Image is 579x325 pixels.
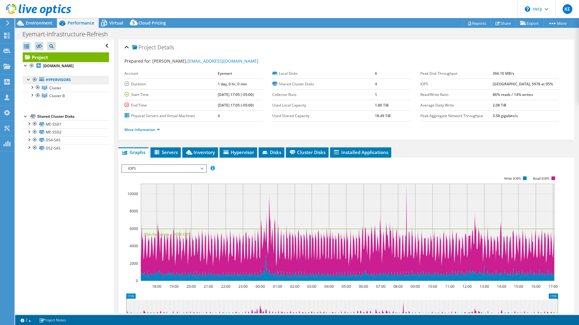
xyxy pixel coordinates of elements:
b: 86% reads / 14% writes [493,92,533,97]
text: 8000 [130,208,138,214]
b: [DATE] 17:05 (-05:00) [218,92,254,97]
a: Share [491,18,516,28]
b: 4 [218,113,220,118]
text: 13:00 [479,284,489,289]
span: Inventory [185,149,215,155]
text: 2000 [130,261,138,266]
span: Project [132,44,156,51]
text: 14:00 [497,284,506,289]
a: Reports [462,18,491,28]
text: 17:00 [548,284,557,289]
label: IOPS [420,81,493,87]
span: Cluster B [49,93,65,98]
a: Cluster [23,84,109,92]
label: Used Local Capacity [272,102,375,108]
a: Project [23,52,109,62]
span: Cluster [49,85,61,90]
label: Shared Cluster Disks [272,81,375,87]
text: 09:00 [410,284,420,289]
span: Cluster Disks [289,149,326,155]
b: 2.08 TiB [493,103,506,108]
text: 23:00 [238,284,247,289]
label: Start Time [124,92,218,98]
b: 3.58 gigabits/s [493,113,518,118]
text: 21:00 [203,284,213,289]
label: Duration [124,81,218,87]
text: 19:00 [169,284,178,289]
span: Cloud Pricing [138,20,166,26]
text: 95th Percentile = 5978 IOPS [144,232,190,237]
h1: Eyemart-Infrastructure-Refresh [20,31,117,38]
a: [DOMAIN_NAME] [23,62,109,70]
b: Eyemart [218,71,232,76]
a: Export [515,18,544,28]
span: Graphs [121,149,145,155]
span: KE [563,4,572,14]
b: 1 [375,92,377,97]
a: Project Notes [35,316,70,324]
a: DS4-SAS [23,136,109,144]
a: ME-SSD1 [23,120,109,128]
a: 2 [16,316,35,324]
a: More [543,18,571,28]
text: 04:00 [324,284,333,289]
b: [DOMAIN_NAME] [43,63,74,68]
div: Shared Cluster Disks [37,113,109,120]
text: 0 [136,278,138,283]
b: [DATE] 17:05 (-05:00) [218,103,254,108]
b: 1.80 TiB [375,103,389,108]
text: 07:00 [376,284,385,289]
text: 01:00 [273,284,282,289]
label: Account [124,71,218,77]
label: Local Disks [272,71,375,77]
span: Installed Applications [333,149,388,155]
a: Hypervisors [23,76,109,84]
text: 00:00 [255,284,265,289]
text: 03:00 [307,284,316,289]
label: Read/Write Ratio [420,92,493,98]
label: Physical Servers and Virtual Machines [124,113,218,119]
text: 20:00 [186,284,196,289]
label: Peak Disk Throughput [420,71,493,77]
b: 1 day, 0 hr, 0 min [218,81,247,87]
text: 12:00 [462,284,471,289]
span: Servers [154,149,178,155]
text: 16:00 [531,284,540,289]
text: 4000 [130,243,138,248]
span: Environment [26,20,52,26]
b: 6 [375,71,377,76]
span: Hypervisor [223,149,254,155]
text: Write IOPS [504,176,521,181]
a: More Information [124,127,160,132]
text: 08:00 [393,284,402,289]
a: DS2-SAS [23,144,109,152]
svg: \n [525,6,530,12]
span: Virtual [109,20,123,26]
text: 15:00 [514,284,523,289]
text: 11:00 [445,284,454,289]
label: Average Daily Write [420,102,493,108]
span: Performance [68,20,94,26]
span: IOPS [125,165,203,172]
text: 10000 [127,191,138,196]
text: Read IOPS [533,176,549,181]
a: ME-SSD2 [23,128,109,136]
label: Prepared for: [124,58,151,64]
a: Cluster B [23,92,109,100]
label: Peak Aggregate Network Throughput [420,113,493,119]
b: 366.10 MB/s [493,71,514,76]
text: 06:00 [359,284,368,289]
text: 10:00 [428,284,437,289]
text: 02:00 [290,284,299,289]
text: 6000 [130,226,138,231]
text: 05:00 [341,284,351,289]
label: Used Shared Capacity [272,113,375,119]
span: Disks [262,149,281,155]
text: 22:00 [221,284,230,289]
span: Details [157,44,174,51]
label: End Time [124,102,218,108]
a: [EMAIL_ADDRESS][DOMAIN_NAME] [187,58,258,64]
label: Collector Runs [272,92,375,98]
b: 4 [375,81,377,87]
b: 18.49 TiB [375,113,391,118]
